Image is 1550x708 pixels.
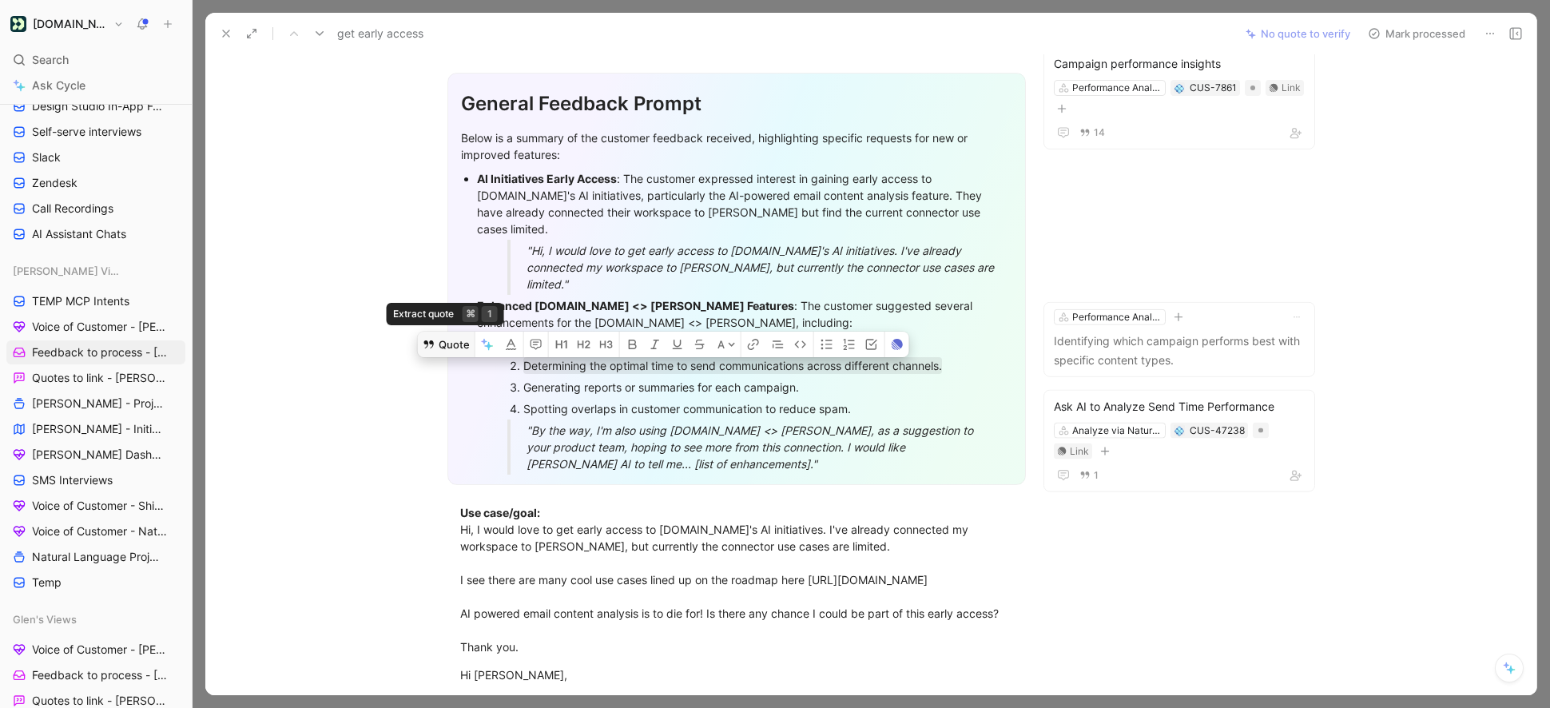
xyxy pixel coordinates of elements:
[1076,124,1108,141] button: 14
[527,422,1001,472] div: "By the way, I'm also using [DOMAIN_NAME] <> [PERSON_NAME], as a suggestion to your product team,...
[523,357,942,374] mark: Determining the optimal time to send communications across different channels.
[6,74,185,97] a: Ask Cycle
[527,242,1001,292] div: "Hi, I would love to get early access to [DOMAIN_NAME]'s AI initiatives. I've already connected m...
[32,76,85,95] span: Ask Cycle
[6,197,185,221] a: Call Recordings
[32,319,168,335] span: Voice of Customer - [PERSON_NAME]
[1174,82,1185,93] button: 💠
[1190,80,1237,96] div: CUS-7861
[6,366,185,390] a: Quotes to link - [PERSON_NAME]
[6,519,185,543] a: Voice of Customer - Natural Language
[32,447,165,463] span: [PERSON_NAME] Dashboard
[32,396,165,412] span: [PERSON_NAME] - Projects
[1054,54,1305,74] div: Campaign performance insights
[32,293,129,309] span: TEMP MCP Intents
[32,523,168,539] span: Voice of Customer - Natural Language
[1282,80,1301,96] div: Link
[6,545,185,569] a: Natural Language Projects
[32,201,113,217] span: Call Recordings
[32,498,165,514] span: Voice of Customer - Shipped
[6,340,185,364] a: Feedback to process - [PERSON_NAME]
[1054,332,1305,370] p: Identifying which campaign performs best with specific content types.
[477,297,1012,331] div: : The customer suggested several enhancements for the [DOMAIN_NAME] <> [PERSON_NAME], including:
[6,417,185,441] a: [PERSON_NAME] - Initiatives
[32,667,169,683] span: Feedback to process - [PERSON_NAME]
[1072,309,1162,325] div: Performance Analysis
[1076,467,1102,484] button: 1
[1072,423,1162,439] div: Analyze via Natural Language
[6,638,185,662] a: Voice of Customer - [PERSON_NAME]
[6,120,185,144] a: Self-serve interviews
[6,443,185,467] a: [PERSON_NAME] Dashboard
[10,16,26,32] img: Customer.io
[6,13,128,35] button: Customer.io[DOMAIN_NAME]
[1174,84,1184,93] img: 💠
[6,171,185,195] a: Zendesk
[477,299,794,312] strong: Enhanced [DOMAIN_NAME] <> [PERSON_NAME] Features
[523,400,982,417] div: Spotting overlaps in customer communication to reduce spam.
[6,392,185,416] a: [PERSON_NAME] - Projects
[32,642,168,658] span: Voice of Customer - [PERSON_NAME]
[477,170,1012,237] div: : The customer expressed interest in gaining early access to [DOMAIN_NAME]'s AI initiatives, part...
[6,48,185,72] div: Search
[1094,471,1099,480] span: 1
[461,129,1012,163] div: Below is a summary of the customer feedback received, highlighting specific requests for new or i...
[6,571,185,595] a: Temp
[1054,397,1305,416] div: Ask AI to Analyze Send Time Performance
[461,89,1012,118] div: General Feedback Prompt
[1174,425,1185,436] button: 💠
[6,289,185,313] a: TEMP MCP Intents
[1070,443,1089,459] div: Link
[13,611,77,627] span: Glen's Views
[6,607,185,631] div: Glen's Views
[713,332,741,357] button: A
[1190,423,1245,439] div: CUS-47238
[32,124,141,140] span: Self-serve interviews
[1361,22,1472,45] button: Mark processed
[32,472,113,488] span: SMS Interviews
[1174,426,1184,436] img: 💠
[32,421,165,437] span: [PERSON_NAME] - Initiatives
[6,94,185,118] a: Design Studio In-App Feedback
[32,149,61,165] span: Slack
[32,344,169,360] span: Feedback to process - [PERSON_NAME]
[1238,22,1357,45] button: No quote to verify
[32,226,126,242] span: AI Assistant Chats
[13,263,121,279] span: [PERSON_NAME] Views
[418,332,475,357] button: Quote
[6,468,185,492] a: SMS Interviews
[33,17,107,31] h1: [DOMAIN_NAME]
[460,504,1013,655] div: Hi, I would love to get early access to [DOMAIN_NAME]'s AI initiatives. I've already connected my...
[32,549,164,565] span: Natural Language Projects
[32,50,69,70] span: Search
[32,175,77,191] span: Zendesk
[477,172,617,185] strong: AI Initiatives Early Access
[6,315,185,339] a: Voice of Customer - [PERSON_NAME]
[32,370,166,386] span: Quotes to link - [PERSON_NAME]
[32,98,166,114] span: Design Studio In-App Feedback
[6,259,185,283] div: [PERSON_NAME] Views
[6,145,185,169] a: Slack
[1094,128,1105,137] span: 14
[523,379,982,396] div: Generating reports or summaries for each campaign.
[6,259,185,595] div: [PERSON_NAME] ViewsTEMP MCP IntentsVoice of Customer - [PERSON_NAME]Feedback to process - [PERSON...
[460,506,540,519] strong: Use case/goal:
[6,494,185,518] a: Voice of Customer - Shipped
[32,575,62,591] span: Temp
[1072,80,1162,96] div: Performance Analysis
[6,222,185,246] a: AI Assistant Chats
[6,663,185,687] a: Feedback to process - [PERSON_NAME]
[337,24,423,43] span: get early access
